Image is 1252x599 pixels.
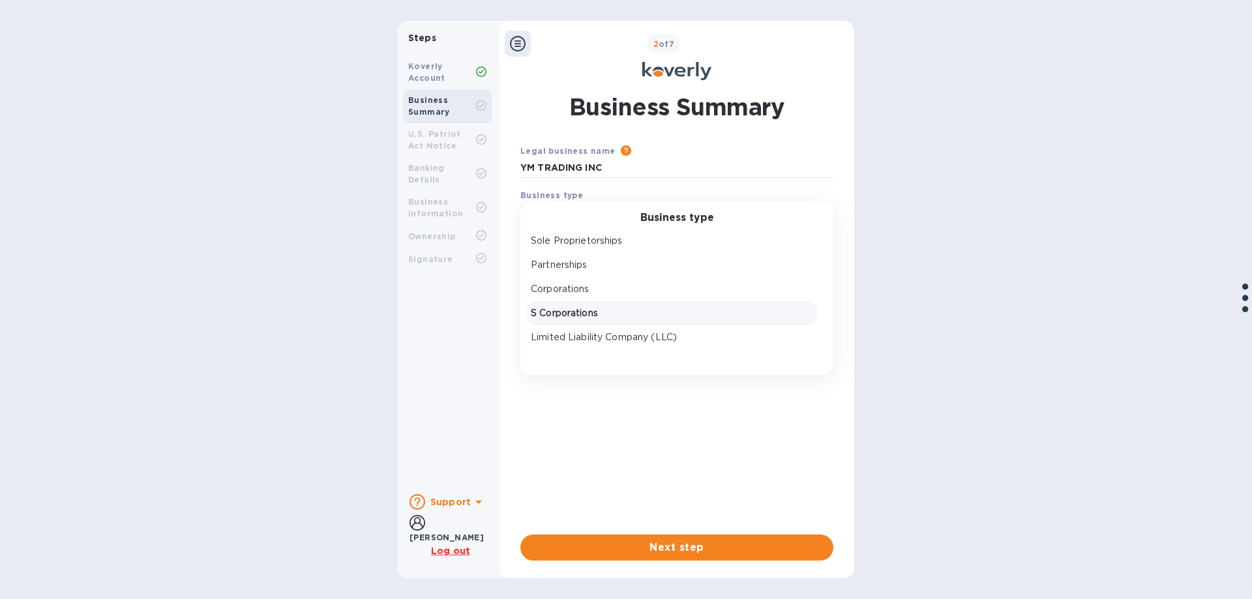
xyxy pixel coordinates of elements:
[531,258,812,272] p: Partnerships
[408,95,450,117] b: Business Summary
[408,254,453,264] b: Signature
[653,39,675,49] b: of 7
[520,158,833,178] input: Enter legal business name
[520,146,616,156] b: Legal business name
[408,231,456,241] b: Ownership
[640,212,714,224] h3: Business type
[653,39,659,49] span: 2
[531,282,812,296] p: Corporations
[408,197,463,218] b: Business Information
[531,306,812,320] p: S Corporations
[431,546,470,556] u: Log out
[430,497,471,507] b: Support
[408,61,445,83] b: Koverly Account
[408,129,461,151] b: U.S. Patriot Act Notice
[531,234,812,248] p: Sole Proprietorships
[569,91,784,123] h1: Business Summary
[520,534,833,561] button: Next step
[408,163,445,184] b: Banking Details
[520,204,615,218] p: Select business type
[531,330,812,344] p: Limited Liability Company (LLC)
[520,190,583,200] b: Business type
[410,533,484,542] b: [PERSON_NAME]
[408,33,436,43] b: Steps
[531,540,823,555] span: Next step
